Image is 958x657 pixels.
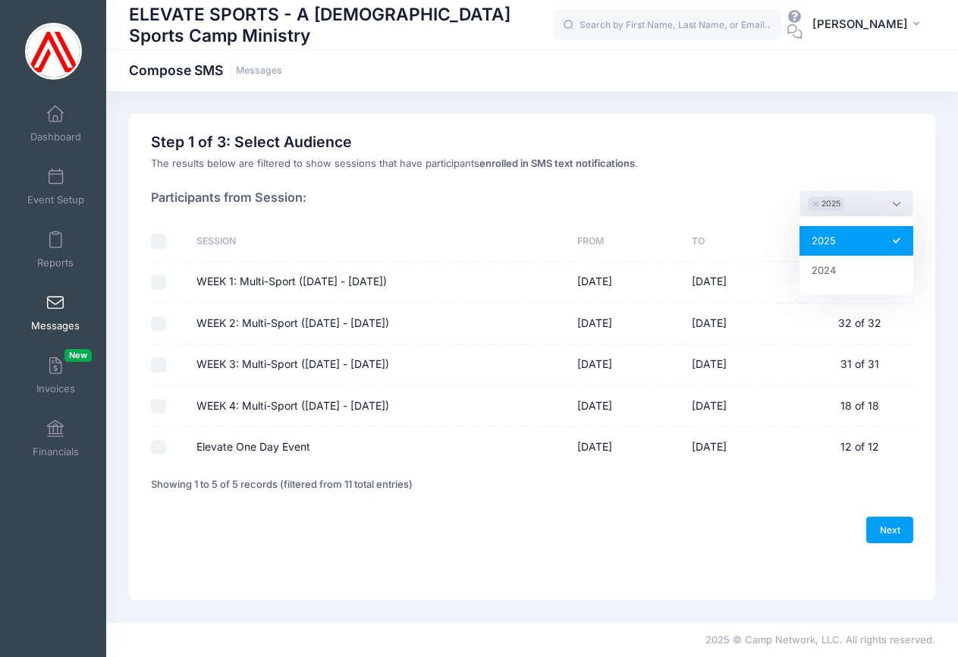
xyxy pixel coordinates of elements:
[570,303,685,344] td: [DATE]
[25,23,82,80] img: ELEVATE SPORTS - A Christian Sports Camp Ministry
[799,256,913,285] li: 2024
[684,222,799,262] th: To
[799,427,913,467] td: 12 of 12
[196,274,387,290] label: WEEK 1: Multi-Sport ([DATE] - [DATE])
[570,344,685,385] td: [DATE]
[20,97,92,150] a: Dashboard
[812,201,821,206] button: Remove item
[570,262,685,303] td: [DATE]
[684,344,799,385] td: [DATE]
[196,398,389,414] label: WEEK 4: Multi-Sport ([DATE] - [DATE])
[129,62,282,78] h1: Compose SMS
[799,386,913,427] td: 18 of 18
[803,8,935,42] button: [PERSON_NAME]
[64,349,92,362] span: New
[33,445,79,458] span: Financials
[20,286,92,339] a: Messages
[799,344,913,385] td: 31 of 31
[808,196,844,211] li: 2025
[151,467,413,502] div: Showing 1 to 5 of 5 records (filtered from 11 total entries)
[196,316,389,332] label: WEEK 2: Multi-Sport ([DATE] - [DATE])
[189,222,570,262] th: Session
[196,357,389,373] label: WEEK 3: Multi-Sport ([DATE] - [DATE])
[20,349,92,402] a: InvoicesNew
[151,156,913,171] div: The results below are filtered to show sessions that have participants .
[20,412,92,465] a: Financials
[821,198,840,210] span: 2025
[479,157,635,169] strong: enrolled in SMS text notifications
[554,10,781,40] input: Search by First Name, Last Name, or Email...
[236,65,282,77] a: Messages
[151,190,306,216] h4: Participants from Session:
[705,633,935,646] span: 2025 © Camp Network, LLC. All rights reserved.
[570,386,685,427] td: [DATE]
[151,134,352,151] h2: Step 1 of 3: Select Audience
[812,16,908,33] span: [PERSON_NAME]
[36,382,75,395] span: Invoices
[799,226,913,256] li: 2025
[37,256,74,269] span: Reports
[20,160,92,213] a: Event Setup
[31,319,80,332] span: Messages
[129,2,554,48] h1: ELEVATE SPORTS - A [DEMOGRAPHIC_DATA] Sports Camp Ministry
[570,222,685,262] th: From
[848,197,855,211] textarea: Search
[27,193,84,206] span: Event Setup
[684,303,799,344] td: [DATE]
[570,427,685,467] td: [DATE]
[684,262,799,303] td: [DATE]
[799,303,913,344] td: 32 of 32
[684,427,799,467] td: [DATE]
[684,386,799,427] td: [DATE]
[20,223,92,276] a: Reports
[866,517,913,542] a: Next
[196,439,310,455] label: Elevate One Day Event
[30,130,81,143] span: Dashboard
